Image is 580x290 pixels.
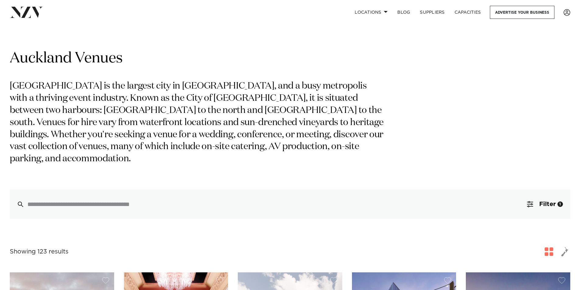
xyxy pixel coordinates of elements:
img: nzv-logo.png [10,7,43,18]
div: 1 [557,201,563,207]
a: Capacities [450,6,486,19]
a: Locations [350,6,392,19]
a: BLOG [392,6,415,19]
div: Showing 123 results [10,247,69,257]
p: [GEOGRAPHIC_DATA] is the largest city in [GEOGRAPHIC_DATA], and a busy metropolis with a thriving... [10,80,386,165]
span: Filter [539,201,556,207]
h1: Auckland Venues [10,49,570,68]
button: Filter1 [520,190,570,219]
a: SUPPLIERS [415,6,449,19]
a: Advertise your business [490,6,554,19]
